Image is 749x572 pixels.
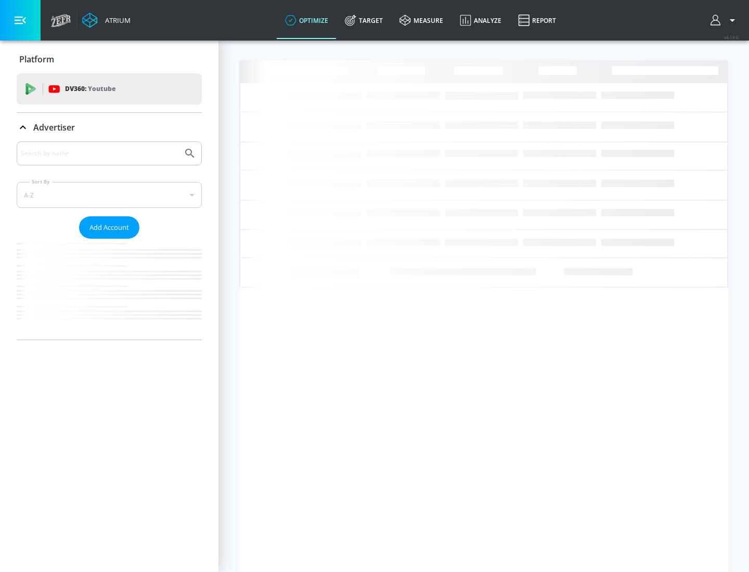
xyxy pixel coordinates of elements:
div: DV360: Youtube [17,73,202,105]
div: Advertiser [17,141,202,340]
button: Add Account [79,216,139,239]
p: Advertiser [33,122,75,133]
a: optimize [277,2,337,39]
p: Platform [19,54,54,65]
a: Analyze [451,2,510,39]
span: Add Account [89,222,129,233]
p: Youtube [88,83,115,94]
a: Target [337,2,391,39]
a: Atrium [82,12,131,28]
nav: list of Advertiser [17,239,202,340]
div: A-Z [17,182,202,208]
div: Advertiser [17,113,202,142]
div: Platform [17,45,202,74]
label: Sort By [30,178,52,185]
div: Atrium [101,16,131,25]
span: v 4.19.0 [724,34,739,40]
input: Search by name [21,147,178,160]
a: measure [391,2,451,39]
a: Report [510,2,564,39]
p: DV360: [65,83,115,95]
